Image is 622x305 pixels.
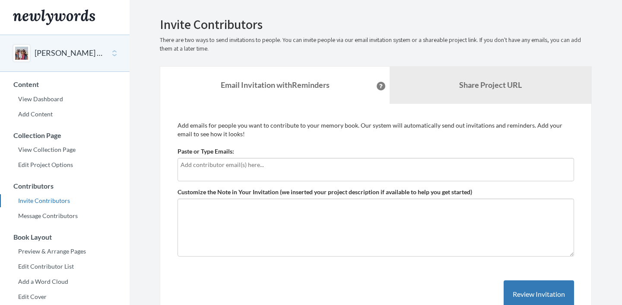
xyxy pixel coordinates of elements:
[160,17,592,32] h2: Invite Contributors
[160,36,592,53] p: There are two ways to send invitations to people. You can invite people via our email invitation ...
[178,121,574,138] p: Add emails for people you want to contribute to your memory book. Our system will automatically s...
[0,182,130,190] h3: Contributors
[178,147,234,156] label: Paste or Type Emails:
[178,188,472,196] label: Customize the Note in Your Invitation (we inserted your project description if available to help ...
[459,80,522,90] b: Share Project URL
[0,80,130,88] h3: Content
[181,160,571,170] input: Add contributor email(s) here...
[221,80,330,90] strong: Email Invitation with Reminders
[13,10,95,25] img: Newlywords logo
[0,233,130,241] h3: Book Layout
[35,48,105,59] button: [PERSON_NAME] Babes Recipes
[0,132,130,139] h3: Collection Page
